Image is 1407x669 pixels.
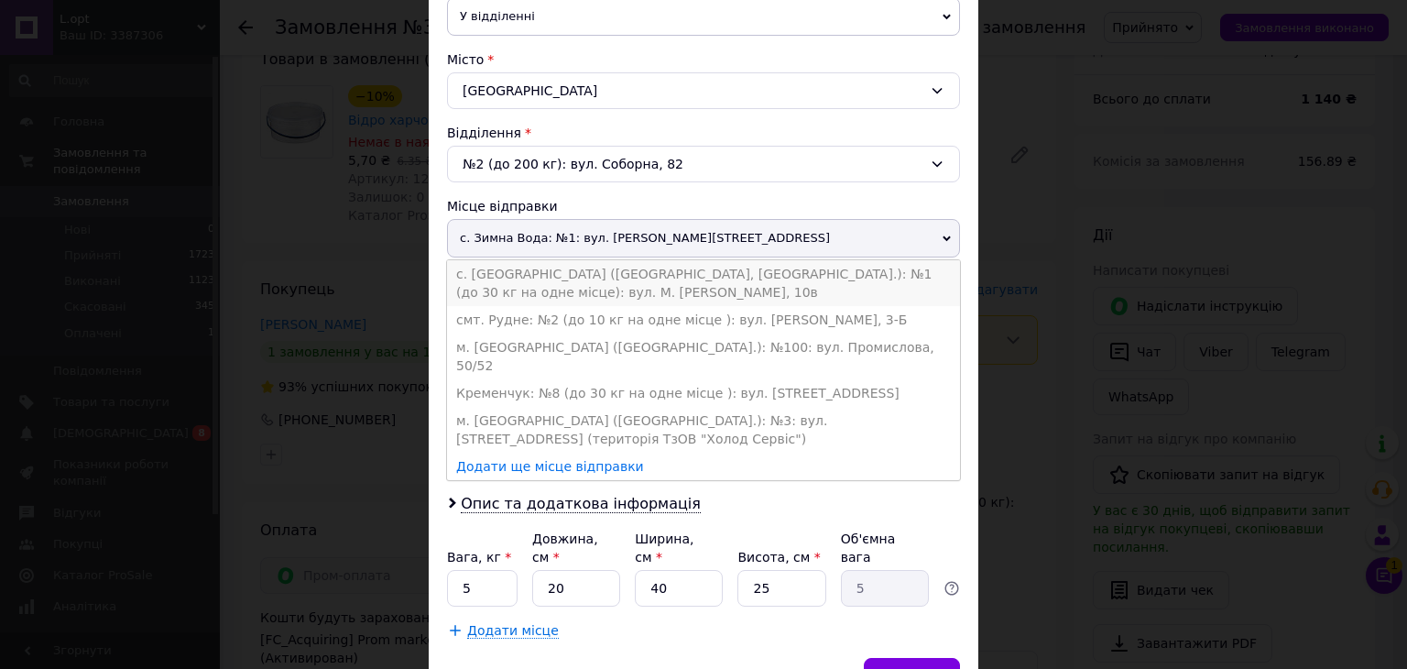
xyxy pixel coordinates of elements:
li: с. [GEOGRAPHIC_DATA] ([GEOGRAPHIC_DATA], [GEOGRAPHIC_DATA].): №1 (до 30 кг на одне місце): вул. М... [447,260,960,306]
li: смт. Рудне: №2 (до 10 кг на одне місце ): вул. [PERSON_NAME], 3-Б [447,306,960,334]
div: №2 (до 200 кг): вул. Соборна, 82 [447,146,960,182]
div: Місто [447,50,960,69]
li: Кременчук: №8 (до 30 кг на одне місце ): вул. [STREET_ADDRESS] [447,379,960,407]
span: с. Зимна Вода: №1: вул. [PERSON_NAME][STREET_ADDRESS] [447,219,960,258]
div: Об'ємна вага [841,530,929,566]
label: Вага, кг [447,550,511,565]
span: Додати місце [467,623,559,639]
span: Місце відправки [447,199,558,214]
label: Довжина, см [532,532,598,565]
li: м. [GEOGRAPHIC_DATA] ([GEOGRAPHIC_DATA].): №3: вул. [STREET_ADDRESS] (територія ТзОВ "Холод Сервіс") [447,407,960,453]
li: м. [GEOGRAPHIC_DATA] ([GEOGRAPHIC_DATA].): №100: вул. Промислова, 50/52 [447,334,960,379]
a: Додати ще місце відправки [456,459,644,474]
div: Відділення [447,124,960,142]
label: Висота, см [737,550,820,565]
label: Ширина, см [635,532,693,565]
span: Опис та додаткова інформація [461,495,701,513]
div: [GEOGRAPHIC_DATA] [447,72,960,109]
